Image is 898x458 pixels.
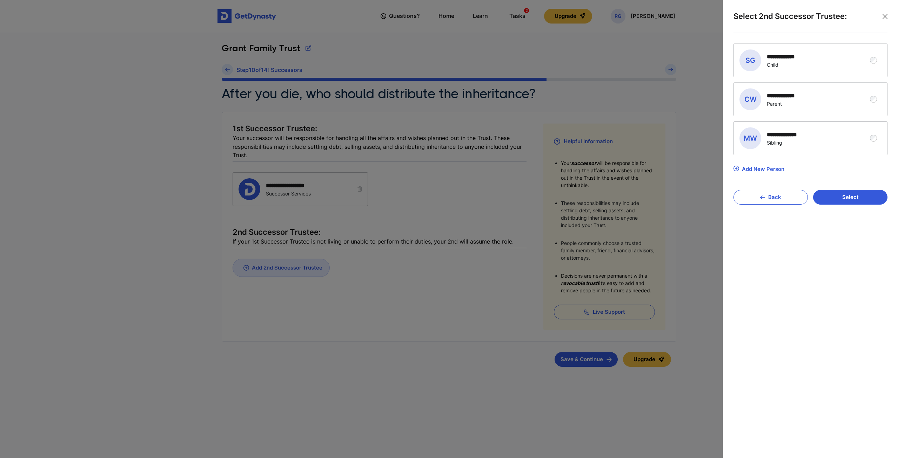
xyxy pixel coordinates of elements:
[767,101,817,107] div: Parent
[733,166,739,171] img: Add New Person icon
[742,166,784,172] div: Add New Person
[733,166,784,172] a: Add New Person
[733,11,887,33] div: Select 2nd Successor Trustee:
[733,190,808,205] button: Back
[880,11,890,22] button: Close
[767,140,817,146] div: Sibling
[739,49,761,71] span: SG
[739,127,761,149] span: MW
[739,88,761,110] span: CW
[813,190,887,205] button: Select
[767,62,813,68] div: Child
